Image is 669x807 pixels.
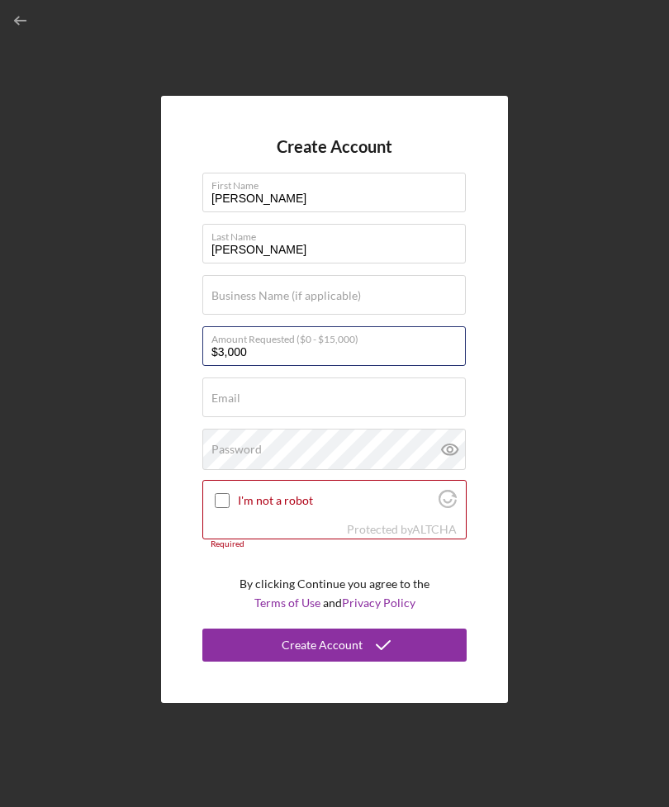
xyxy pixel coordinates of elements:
label: I'm not a robot [238,494,434,507]
a: Privacy Policy [342,596,415,610]
h4: Create Account [277,137,392,156]
div: Protected by [347,523,457,536]
div: Required [202,539,467,549]
p: By clicking Continue you agree to the and [240,575,429,612]
label: Business Name (if applicable) [211,289,361,302]
a: Visit Altcha.org [412,522,457,536]
a: Visit Altcha.org [439,496,457,510]
button: Create Account [202,629,467,662]
label: First Name [211,173,466,192]
div: Create Account [282,629,363,662]
a: Terms of Use [254,596,320,610]
label: Amount Requested ($0 - $15,000) [211,327,466,345]
label: Email [211,392,240,405]
label: Last Name [211,225,466,243]
label: Password [211,443,262,456]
